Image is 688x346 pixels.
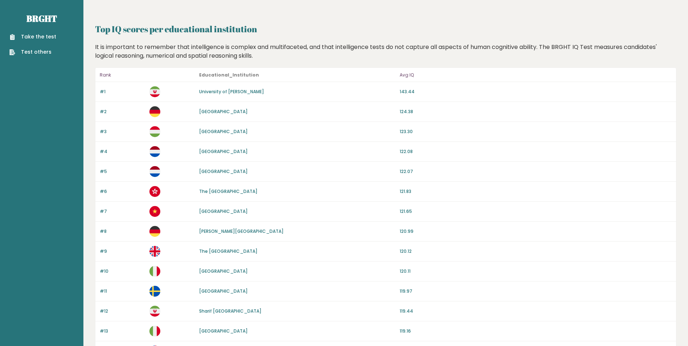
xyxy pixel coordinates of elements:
img: hk.svg [149,186,160,197]
p: 119.44 [400,308,672,314]
a: [GEOGRAPHIC_DATA] [199,268,248,274]
p: 120.99 [400,228,672,235]
p: 120.12 [400,248,672,255]
p: #5 [100,168,145,175]
img: gb.svg [149,246,160,257]
b: Educational_Institution [199,72,259,78]
img: vn.svg [149,206,160,217]
p: #4 [100,148,145,155]
img: de.svg [149,106,160,117]
img: it.svg [149,266,160,277]
a: [GEOGRAPHIC_DATA] [199,168,248,174]
p: 122.08 [400,148,672,155]
div: It is important to remember that intelligence is complex and multifaceted, and that intelligence ... [92,43,679,60]
p: #8 [100,228,145,235]
p: #3 [100,128,145,135]
p: #11 [100,288,145,294]
a: University of [PERSON_NAME] [199,88,264,95]
p: #10 [100,268,145,275]
a: [GEOGRAPHIC_DATA] [199,128,248,135]
a: Brght [26,13,57,24]
p: 120.11 [400,268,672,275]
a: [GEOGRAPHIC_DATA] [199,208,248,214]
p: #9 [100,248,145,255]
a: [GEOGRAPHIC_DATA] [199,108,248,115]
p: Rank [100,71,145,79]
p: 122.07 [400,168,672,175]
a: [GEOGRAPHIC_DATA] [199,288,248,294]
a: The [GEOGRAPHIC_DATA] [199,248,258,254]
img: ir.svg [149,86,160,97]
p: #6 [100,188,145,195]
p: #1 [100,88,145,95]
img: it.svg [149,326,160,337]
p: #12 [100,308,145,314]
p: 119.97 [400,288,672,294]
a: Test others [9,48,56,56]
p: 124.38 [400,108,672,115]
a: [GEOGRAPHIC_DATA] [199,328,248,334]
p: 119.16 [400,328,672,334]
a: Take the test [9,33,56,41]
a: Sharif [GEOGRAPHIC_DATA] [199,308,261,314]
img: hu.svg [149,126,160,137]
img: nl.svg [149,166,160,177]
p: #13 [100,328,145,334]
p: 121.65 [400,208,672,215]
h2: Top IQ scores per educational institution [95,22,676,36]
p: #2 [100,108,145,115]
p: Avg IQ [400,71,672,79]
img: de.svg [149,226,160,237]
p: #7 [100,208,145,215]
img: se.svg [149,286,160,297]
p: 143.44 [400,88,672,95]
p: 121.83 [400,188,672,195]
a: [PERSON_NAME][GEOGRAPHIC_DATA] [199,228,284,234]
img: nl.svg [149,146,160,157]
a: The [GEOGRAPHIC_DATA] [199,188,258,194]
img: ir.svg [149,306,160,317]
a: [GEOGRAPHIC_DATA] [199,148,248,155]
p: 123.30 [400,128,672,135]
